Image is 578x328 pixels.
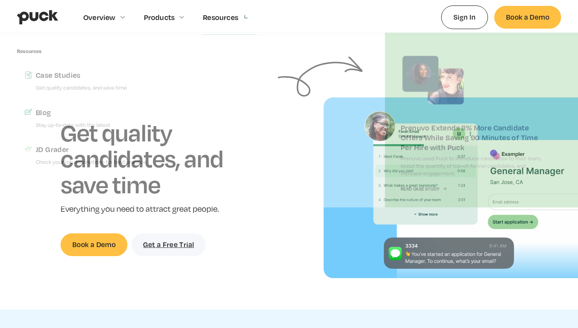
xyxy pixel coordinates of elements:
[17,48,42,54] div: Resources
[401,154,545,177] p: Prenuvo used Puck to introduce candidates to their team, boost the quantity of top-of-funnel cand...
[144,13,175,22] div: Products
[61,233,127,256] a: Book a Demo
[36,107,185,117] div: Blog
[83,13,116,22] div: Overview
[401,187,439,192] div: Read Case Study
[17,62,193,99] a: Case StudiesGet quality candidates, and save time
[36,158,185,165] p: Check your job descriptions for best practice
[385,33,561,207] a: Prenuvo Extends 8% More Candidate Offers While Saving 90 Minutes of Time Per Hire with PuckPrenuv...
[203,13,238,22] div: Resources
[36,70,185,80] div: Case Studies
[17,136,193,173] a: JD GraderCheck your job descriptions for best practice
[36,144,185,154] div: JD Grader
[494,6,561,28] a: Book a Demo
[36,84,185,91] p: Get quality candidates, and save time
[17,99,193,136] a: BlogStay up-to-date with the latest
[131,233,206,256] a: Get a Free Trial
[61,203,247,215] p: Everything you need to attract great people.
[401,123,545,152] div: Prenuvo Extends 8% More Candidate Offers While Saving 90 Minutes of Time Per Hire with Puck
[36,121,185,128] p: Stay up-to-date with the latest
[441,5,488,29] a: Sign In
